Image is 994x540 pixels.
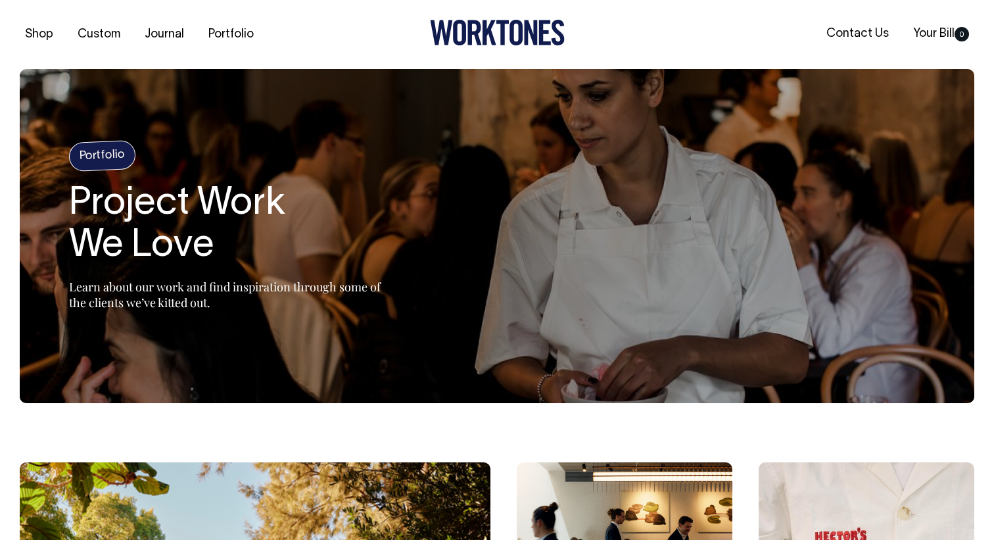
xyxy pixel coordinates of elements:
a: Contact Us [821,23,894,45]
h4: Portfolio [68,140,136,172]
a: Your Bill0 [908,23,974,45]
a: Journal [139,24,189,45]
a: Portfolio [203,24,259,45]
h1: Project Work We Love [69,184,398,268]
span: 0 [955,27,969,41]
a: Shop [20,24,59,45]
a: Custom [72,24,126,45]
p: Learn about our work and find inspiration through some of the clients we’ve kitted out. [69,279,398,310]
